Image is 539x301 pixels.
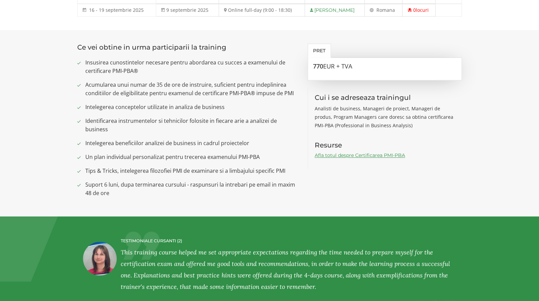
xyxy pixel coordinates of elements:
span: EUR + TVA [323,62,352,70]
img: Andreea Palu [83,242,117,275]
span: Intelegerea conceptelor utilizate in analiza de business [85,103,297,111]
span: 16 - 19 septembrie 2025 [89,7,144,13]
h3: Cui i se adreseaza trainingul [315,94,455,101]
span: Ro [376,7,382,13]
td: Online full-day (9:00 - 18:30) [219,4,305,17]
td: [PERSON_NAME] [305,4,364,17]
h3: 770 [313,63,457,70]
span: Suport 6 luni, dupa terminarea cursului - raspunsuri la intrebari pe email in maxim 48 de ore [85,181,297,197]
h4: TESTIMONIALE CURSANTI (2) [121,238,460,243]
span: Insusirea cunostintelor necesare pentru abordarea cu succes a examenului de certificare PMI-PBA® [85,58,297,75]
span: mana [382,7,395,13]
p: Analisti de business, Manageri de proiect, Manageri de produs, Program Managers care doresc sa ob... [315,104,455,130]
span: Tips & Tricks, intelegerea filozofiei PMI de examinare si a limbajului specific PMI [85,167,297,175]
h3: Ce vei obtine in urma participarii la training [77,44,297,51]
span: Intelegerea beneficiilor analizei de business in cadrul proiectelor [85,139,297,147]
td: 0 [402,4,435,17]
span: Identificarea instrumentelor si tehnicilor folosite in fiecare arie a analizei de business [85,117,297,134]
span: Acumularea unui numar de 35 de ore de instruire, suficient pentru indeplinirea conditiilor de eli... [85,81,297,98]
a: Afla totul despre Certificarea PMI-PBA [315,152,405,158]
div: This training course helped me set appropriate expectations regarding the time needed to prepare ... [121,246,460,292]
span: Un plan individual personalizat pentru trecerea examenului PMI-PBA [85,153,297,161]
td: 9 septembrie 2025 [156,4,219,17]
span: locuri [416,7,428,13]
a: Pret [308,44,331,58]
h3: Resurse [315,141,455,149]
